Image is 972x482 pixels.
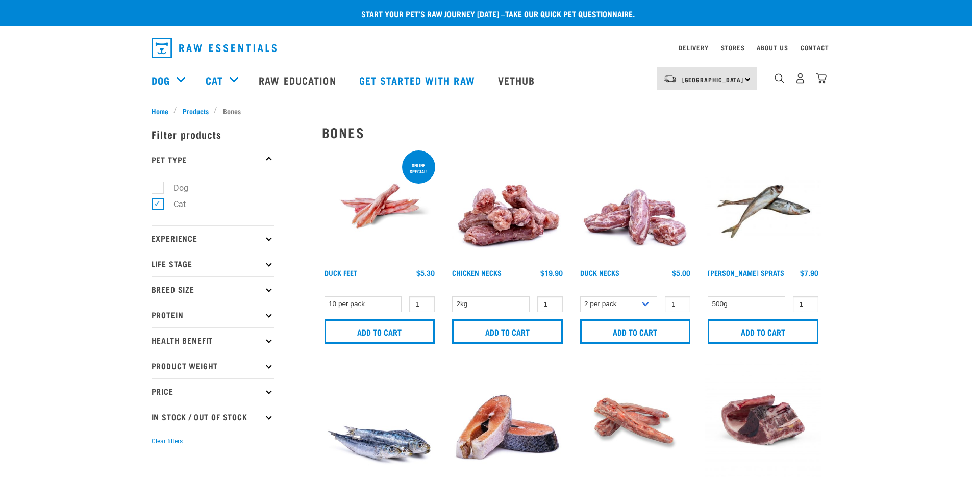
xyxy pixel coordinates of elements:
nav: dropdown navigation [143,34,829,62]
p: Health Benefit [152,327,274,353]
div: $19.90 [540,269,563,277]
a: Vethub [488,60,548,100]
a: Raw Education [248,60,348,100]
input: Add to cart [325,319,435,344]
p: Price [152,378,274,404]
p: Product Weight [152,353,274,378]
img: 1148 Salmon Steaks 01 [450,362,565,478]
a: Duck Necks [580,271,619,274]
div: $7.90 [800,269,818,277]
input: Add to cart [580,319,691,344]
a: Products [177,106,214,116]
a: Dog [152,72,170,88]
p: Breed Size [152,276,274,302]
button: Clear filters [152,437,183,446]
div: ONLINE SPECIAL! [402,158,435,179]
a: Contact [801,46,829,49]
p: Pet Type [152,147,274,172]
input: 1 [665,296,690,312]
img: Four Whole Pilchards [322,362,438,478]
img: Veal Tails [578,362,693,478]
a: Duck Feet [325,271,357,274]
p: Filter products [152,121,274,147]
input: Add to cart [708,319,818,344]
p: In Stock / Out Of Stock [152,404,274,429]
div: $5.00 [672,269,690,277]
div: $5.30 [416,269,435,277]
img: Raw Essentials Duck Feet Raw Meaty Bones For Dogs [322,148,438,264]
a: Get started with Raw [349,60,488,100]
nav: breadcrumbs [152,106,821,116]
img: Raw Essentials Logo [152,38,277,58]
input: 1 [793,296,818,312]
img: user.png [795,73,806,84]
h2: Bones [322,124,821,140]
a: Stores [721,46,745,49]
img: Pile Of Duck Necks For Pets [578,148,693,264]
a: take our quick pet questionnaire. [505,11,635,16]
p: Life Stage [152,251,274,276]
p: Protein [152,302,274,327]
a: Delivery [679,46,708,49]
p: Experience [152,225,274,251]
a: [PERSON_NAME] Sprats [708,271,784,274]
input: Add to cart [452,319,563,344]
span: Products [183,106,209,116]
input: 1 [409,296,435,312]
img: Jack Mackarel Sparts Raw Fish For Dogs [705,148,821,264]
input: 1 [537,296,563,312]
span: [GEOGRAPHIC_DATA] [682,78,744,81]
img: van-moving.png [663,74,677,83]
img: Possum Piece Small [705,362,821,478]
a: Cat [206,72,223,88]
a: Home [152,106,174,116]
a: Chicken Necks [452,271,502,274]
label: Cat [157,198,190,211]
a: About Us [757,46,788,49]
label: Dog [157,182,192,194]
span: Home [152,106,168,116]
img: home-icon-1@2x.png [775,73,784,83]
img: Pile Of Chicken Necks For Pets [450,148,565,264]
img: home-icon@2x.png [816,73,827,84]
